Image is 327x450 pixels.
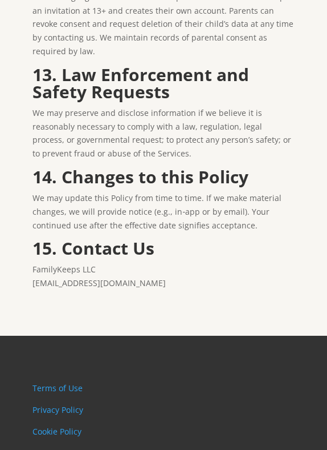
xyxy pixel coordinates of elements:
span: [EMAIL_ADDRESS][DOMAIN_NAME] [32,278,166,288]
b: 14. Changes to this Policy [32,165,248,188]
a: Cookie Policy [32,426,81,437]
b: 13. Law Enforcement and Safety Requests [32,63,249,103]
a: Terms of Use [32,383,83,393]
b: 15. Contact Us [32,236,154,260]
span: We may preserve and disclose information if we believe it is reasonably necessary to comply with ... [32,107,291,159]
span: FamilyKeeps LLC [32,264,96,275]
span: We may update this Policy from time to time. If we make material changes, we will provide notice ... [32,192,281,231]
a: Privacy Policy [32,404,83,415]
